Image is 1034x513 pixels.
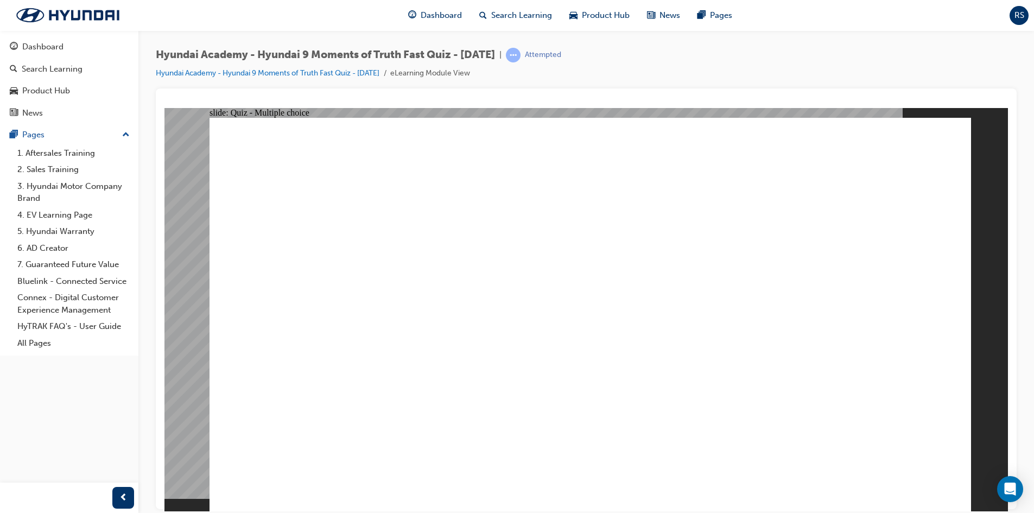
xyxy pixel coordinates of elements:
[22,63,83,75] div: Search Learning
[5,4,130,27] img: Trak
[4,35,134,125] button: DashboardSearch LearningProduct HubNews
[13,223,134,240] a: 5. Hyundai Warranty
[4,37,134,57] a: Dashboard
[13,273,134,290] a: Bluelink - Connected Service
[499,49,502,61] span: |
[471,4,561,27] a: search-iconSearch Learning
[10,42,18,52] span: guage-icon
[491,9,552,22] span: Search Learning
[390,67,470,80] li: eLearning Module View
[1010,6,1029,25] button: RS
[4,81,134,101] a: Product Hub
[10,109,18,118] span: news-icon
[13,240,134,257] a: 6. AD Creator
[525,50,561,60] div: Attempted
[13,335,134,352] a: All Pages
[506,48,521,62] span: learningRecordVerb_ATTEMPT-icon
[22,41,64,53] div: Dashboard
[13,207,134,224] a: 4. EV Learning Page
[399,4,471,27] a: guage-iconDashboard
[408,9,416,22] span: guage-icon
[561,4,638,27] a: car-iconProduct Hub
[4,59,134,79] a: Search Learning
[13,318,134,335] a: HyTRAK FAQ's - User Guide
[13,161,134,178] a: 2. Sales Training
[122,128,130,142] span: up-icon
[10,130,18,140] span: pages-icon
[156,49,495,61] span: Hyundai Academy - Hyundai 9 Moments of Truth Fast Quiz - [DATE]
[156,68,379,78] a: Hyundai Academy - Hyundai 9 Moments of Truth Fast Quiz - [DATE]
[4,103,134,123] a: News
[710,9,732,22] span: Pages
[689,4,741,27] a: pages-iconPages
[582,9,630,22] span: Product Hub
[997,476,1023,502] div: Open Intercom Messenger
[13,145,134,162] a: 1. Aftersales Training
[10,86,18,96] span: car-icon
[22,107,43,119] div: News
[479,9,487,22] span: search-icon
[638,4,689,27] a: news-iconNews
[119,491,128,505] span: prev-icon
[569,9,578,22] span: car-icon
[22,129,45,141] div: Pages
[13,256,134,273] a: 7. Guaranteed Future Value
[659,9,680,22] span: News
[421,9,462,22] span: Dashboard
[13,289,134,318] a: Connex - Digital Customer Experience Management
[4,125,134,145] button: Pages
[697,9,706,22] span: pages-icon
[22,85,70,97] div: Product Hub
[13,178,134,207] a: 3. Hyundai Motor Company Brand
[10,65,17,74] span: search-icon
[1014,9,1024,22] span: RS
[647,9,655,22] span: news-icon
